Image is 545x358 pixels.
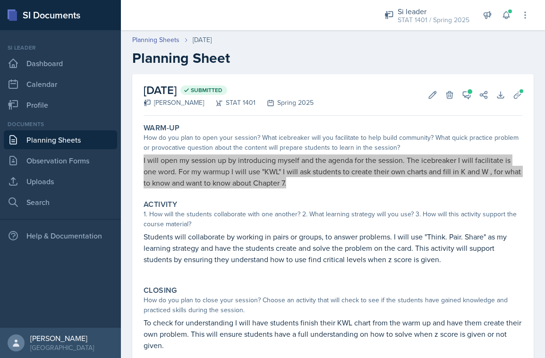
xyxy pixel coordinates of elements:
[4,193,117,212] a: Search
[30,343,94,352] div: [GEOGRAPHIC_DATA]
[4,54,117,73] a: Dashboard
[4,130,117,149] a: Planning Sheets
[144,200,177,209] label: Activity
[132,35,179,45] a: Planning Sheets
[144,231,522,265] p: Students will collaborate by working in pairs or groups, to answer problems. I will use "Think. P...
[193,35,212,45] div: [DATE]
[30,333,94,343] div: [PERSON_NAME]
[144,133,522,153] div: How do you plan to open your session? What icebreaker will you facilitate to help build community...
[398,15,469,25] div: STAT 1401 / Spring 2025
[4,95,117,114] a: Profile
[144,295,522,315] div: How do you plan to close your session? Choose an activity that will check to see if the students ...
[398,6,469,17] div: Si leader
[4,75,117,94] a: Calendar
[144,209,522,229] div: 1. How will the students collaborate with one another? 2. What learning strategy will you use? 3....
[4,43,117,52] div: Si leader
[144,286,177,295] label: Closing
[4,172,117,191] a: Uploads
[132,50,534,67] h2: Planning Sheet
[144,317,522,351] p: To check for understanding I will have students finish their KWL chart from the warm up and have ...
[255,98,314,108] div: Spring 2025
[4,151,117,170] a: Observation Forms
[4,120,117,128] div: Documents
[204,98,255,108] div: STAT 1401
[4,226,117,245] div: Help & Documentation
[144,98,204,108] div: [PERSON_NAME]
[144,82,314,99] h2: [DATE]
[144,123,180,133] label: Warm-Up
[144,154,522,188] p: I will open my session up by introducing myself and the agenda for the session. The icebreaker I ...
[191,86,222,94] span: Submitted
